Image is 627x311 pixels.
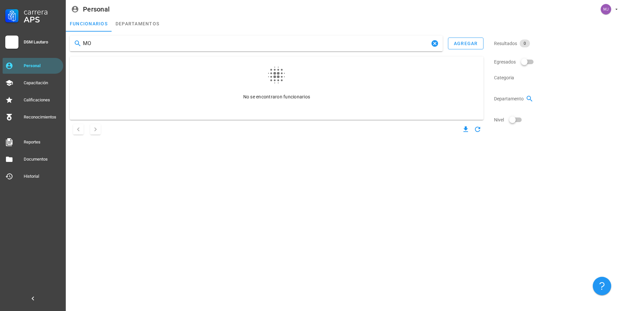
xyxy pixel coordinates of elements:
a: Calificaciones [3,92,63,108]
button: agregar [448,38,483,49]
div: agregar [454,41,478,46]
a: funcionarios [66,16,112,32]
a: departamentos [112,16,163,32]
div: avatar [601,4,611,14]
div: Categoria [494,70,623,86]
div: Departamento [494,91,623,107]
div: Historial [24,174,61,179]
div: No se encontraron funcionarios [74,86,480,108]
div: Reportes [24,140,61,145]
a: Capacitación [3,75,63,91]
input: Buscar funcionarios… [83,38,430,49]
div: Egresados [494,54,623,70]
div: Reconocimientos [24,115,61,120]
div: Resultados [494,36,623,51]
div: Nivel [494,112,623,128]
div: Calificaciones [24,97,61,103]
div: Capacitación [24,80,61,86]
a: Documentos [3,151,63,167]
a: Historial [3,168,63,184]
button: Clear [431,39,439,47]
div: Documentos [24,157,61,162]
div: APS [24,16,61,24]
nav: Navegación de paginación [70,122,104,136]
div: Carrera [24,8,61,16]
a: Reportes [3,134,63,150]
div: Personal [24,63,61,68]
a: Reconocimientos [3,109,63,125]
a: Personal [3,58,63,74]
div: DSM Lautaro [24,39,61,45]
div: Personal [83,6,110,13]
span: 0 [524,39,526,47]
